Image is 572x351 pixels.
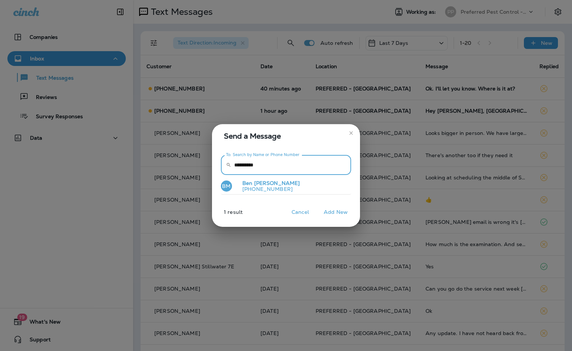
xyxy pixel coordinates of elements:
span: Ben [242,180,252,186]
span: Send a Message [224,130,351,142]
button: close [345,127,357,139]
button: BMBen [PERSON_NAME][PHONE_NUMBER] [221,178,351,195]
label: To: Search by Name or Phone Number [226,152,300,158]
p: 1 result [209,209,243,221]
button: Cancel [286,206,314,218]
button: Add New [320,206,351,218]
span: [PERSON_NAME] [254,180,300,186]
div: BM [221,181,232,192]
p: [PHONE_NUMBER] [236,186,300,192]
